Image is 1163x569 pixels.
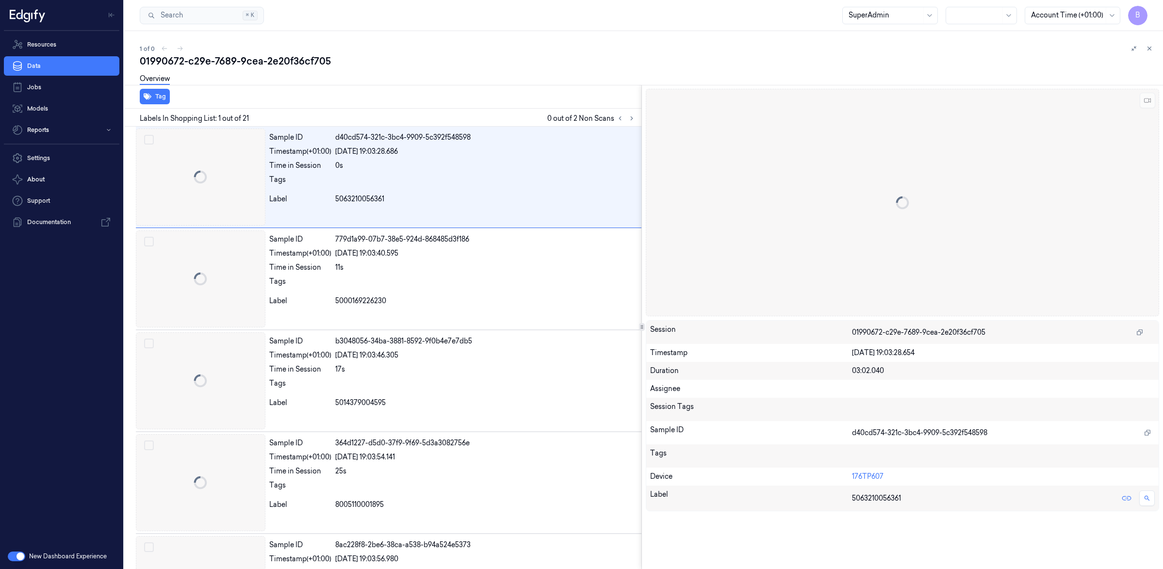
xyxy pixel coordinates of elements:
[335,350,638,360] div: [DATE] 19:03:46.305
[269,336,331,346] div: Sample ID
[335,248,638,259] div: [DATE] 19:03:40.595
[335,540,638,550] div: 8ac228f8-2be6-38ca-a538-b94a524e5373
[4,148,119,168] a: Settings
[269,194,331,204] div: Label
[269,350,331,360] div: Timestamp (+01:00)
[852,366,1155,376] div: 03:02.040
[4,99,119,118] a: Models
[144,339,154,348] button: Select row
[269,554,331,564] div: Timestamp (+01:00)
[335,452,638,462] div: [DATE] 19:03:54.141
[269,438,331,448] div: Sample ID
[335,146,638,157] div: [DATE] 19:03:28.686
[269,175,331,190] div: Tags
[4,212,119,232] a: Documentation
[335,161,638,171] div: 0s
[140,74,170,85] a: Overview
[4,191,119,211] a: Support
[144,135,154,145] button: Select row
[104,7,119,23] button: Toggle Navigation
[269,480,331,496] div: Tags
[1128,6,1147,25] button: B
[269,234,331,244] div: Sample ID
[269,398,331,408] div: Label
[335,132,638,143] div: d40cd574-321c-3bc4-9909-5c392f548598
[4,78,119,97] a: Jobs
[269,262,331,273] div: Time in Session
[335,364,638,374] div: 17s
[144,542,154,552] button: Select row
[269,132,331,143] div: Sample ID
[650,348,852,358] div: Timestamp
[335,194,384,204] span: 5063210056361
[335,438,638,448] div: 364d1227-d5d0-37f9-9f69-5d3a3082756e
[335,554,638,564] div: [DATE] 19:03:56.980
[650,384,1155,394] div: Assignee
[140,54,1155,68] div: 01990672-c29e-7689-9cea-2e20f36cf705
[852,327,985,338] span: 01990672-c29e-7689-9cea-2e20f36cf705
[335,262,638,273] div: 11s
[852,493,901,504] span: 5063210056361
[852,472,884,481] a: 176TP607
[650,325,852,340] div: Session
[269,146,331,157] div: Timestamp (+01:00)
[547,113,638,124] span: 0 out of 2 Non Scans
[269,296,331,306] div: Label
[140,89,170,104] button: Tag
[650,402,852,417] div: Session Tags
[269,161,331,171] div: Time in Session
[852,428,987,438] span: d40cd574-321c-3bc4-9909-5c392f548598
[852,348,1155,358] div: [DATE] 19:03:28.654
[335,234,638,244] div: 779d1a99-07b7-38e5-924d-868485d3f186
[269,276,331,292] div: Tags
[4,35,119,54] a: Resources
[269,364,331,374] div: Time in Session
[335,500,384,510] span: 8005110001895
[269,378,331,394] div: Tags
[650,366,852,376] div: Duration
[4,120,119,140] button: Reports
[140,45,155,53] span: 1 of 0
[144,440,154,450] button: Select row
[269,466,331,476] div: Time in Session
[650,489,852,507] div: Label
[335,466,638,476] div: 25s
[269,452,331,462] div: Timestamp (+01:00)
[140,7,264,24] button: Search⌘K
[157,10,183,20] span: Search
[650,425,852,440] div: Sample ID
[335,336,638,346] div: b3048056-34ba-3881-8592-9f0b4e7e7db5
[269,248,331,259] div: Timestamp (+01:00)
[144,237,154,246] button: Select row
[4,170,119,189] button: About
[335,296,386,306] span: 5000169226230
[335,398,386,408] span: 5014379004595
[140,114,249,124] span: Labels In Shopping List: 1 out of 21
[650,471,852,482] div: Device
[650,448,852,464] div: Tags
[269,540,331,550] div: Sample ID
[269,500,331,510] div: Label
[4,56,119,76] a: Data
